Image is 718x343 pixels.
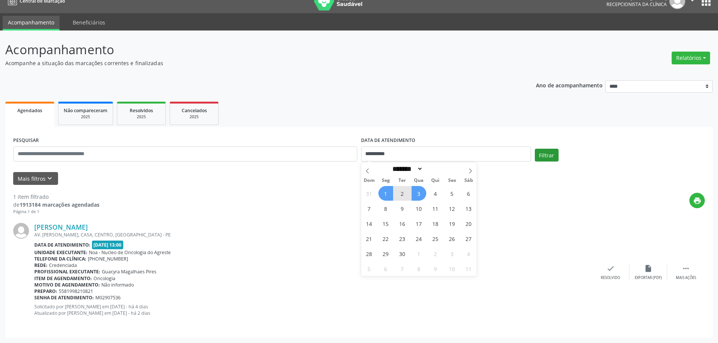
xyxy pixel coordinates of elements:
[461,201,476,216] span: Setembro 13, 2025
[445,231,459,246] span: Setembro 26, 2025
[89,249,171,256] span: Noa - Nucleo de Oncologia do Agreste
[67,16,110,29] a: Beneficiários
[64,114,107,120] div: 2025
[13,172,58,185] button: Mais filtroskeyboard_arrow_down
[606,264,615,273] i: check
[427,178,444,183] span: Qui
[445,186,459,201] span: Setembro 5, 2025
[362,261,377,276] span: Outubro 5, 2025
[428,201,443,216] span: Setembro 11, 2025
[445,246,459,261] span: Outubro 3, 2025
[445,216,459,231] span: Setembro 19, 2025
[461,186,476,201] span: Setembro 6, 2025
[461,261,476,276] span: Outubro 11, 2025
[444,178,460,183] span: Sex
[34,249,87,256] b: Unidade executante:
[59,288,93,294] span: 5581998210821
[428,186,443,201] span: Setembro 4, 2025
[34,242,90,248] b: Data de atendimento:
[412,246,426,261] span: Outubro 1, 2025
[34,294,94,301] b: Senha de atendimento:
[34,268,100,275] b: Profissional executante:
[461,216,476,231] span: Setembro 20, 2025
[428,261,443,276] span: Outubro 9, 2025
[412,261,426,276] span: Outubro 8, 2025
[34,223,88,231] a: [PERSON_NAME]
[395,246,410,261] span: Setembro 30, 2025
[412,231,426,246] span: Setembro 24, 2025
[13,135,39,146] label: PESQUISAR
[34,232,592,238] div: AV. [PERSON_NAME], CASA, CENTRO, [GEOGRAPHIC_DATA] - PE
[394,178,410,183] span: Ter
[390,165,423,173] select: Month
[34,262,47,268] b: Rede:
[95,294,121,301] span: M02907536
[34,282,100,288] b: Motivo de agendamento:
[395,231,410,246] span: Setembro 23, 2025
[378,186,393,201] span: Setembro 1, 2025
[13,209,100,215] div: Página 1 de 1
[536,80,603,90] p: Ano de acompanhamento
[3,16,60,30] a: Acompanhamento
[682,264,690,273] i: 
[362,231,377,246] span: Setembro 21, 2025
[361,135,415,146] label: DATA DE ATENDIMENTO
[93,275,115,282] span: Oncologia
[378,231,393,246] span: Setembro 22, 2025
[92,241,124,249] span: [DATE] 13:00
[13,193,100,201] div: 1 item filtrado
[445,261,459,276] span: Outubro 10, 2025
[412,216,426,231] span: Setembro 17, 2025
[676,275,696,280] div: Mais ações
[378,246,393,261] span: Setembro 29, 2025
[423,165,448,173] input: Year
[410,178,427,183] span: Qua
[13,201,100,209] div: de
[377,178,394,183] span: Seg
[428,231,443,246] span: Setembro 25, 2025
[64,107,107,114] span: Não compareceram
[182,107,207,114] span: Cancelados
[17,107,42,114] span: Agendados
[601,275,620,280] div: Resolvido
[689,193,705,208] button: print
[378,216,393,231] span: Setembro 15, 2025
[88,256,128,262] span: [PHONE_NUMBER]
[34,256,86,262] b: Telefone da clínica:
[693,197,701,205] i: print
[34,275,92,282] b: Item de agendamento:
[460,178,477,183] span: Sáb
[378,201,393,216] span: Setembro 8, 2025
[395,186,410,201] span: Setembro 2, 2025
[5,59,501,67] p: Acompanhe a situação das marcações correntes e finalizadas
[428,216,443,231] span: Setembro 18, 2025
[535,149,559,162] button: Filtrar
[635,275,662,280] div: Exportar (PDF)
[20,201,100,208] strong: 1913184 marcações agendadas
[362,186,377,201] span: Agosto 31, 2025
[46,174,54,183] i: keyboard_arrow_down
[101,282,134,288] span: Não informado
[395,261,410,276] span: Outubro 7, 2025
[34,288,57,294] b: Preparo:
[122,114,160,120] div: 2025
[13,223,29,239] img: img
[644,264,652,273] i: insert_drive_file
[461,231,476,246] span: Setembro 27, 2025
[362,201,377,216] span: Setembro 7, 2025
[361,178,378,183] span: Dom
[412,186,426,201] span: Setembro 3, 2025
[378,261,393,276] span: Outubro 6, 2025
[362,216,377,231] span: Setembro 14, 2025
[5,40,501,59] p: Acompanhamento
[395,216,410,231] span: Setembro 16, 2025
[445,201,459,216] span: Setembro 12, 2025
[428,246,443,261] span: Outubro 2, 2025
[49,262,77,268] span: Credenciada
[606,1,667,8] span: Recepcionista da clínica
[130,107,153,114] span: Resolvidos
[395,201,410,216] span: Setembro 9, 2025
[412,201,426,216] span: Setembro 10, 2025
[34,303,592,316] p: Solicitado por [PERSON_NAME] em [DATE] - há 4 dias Atualizado por [PERSON_NAME] em [DATE] - há 2 ...
[672,52,710,64] button: Relatórios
